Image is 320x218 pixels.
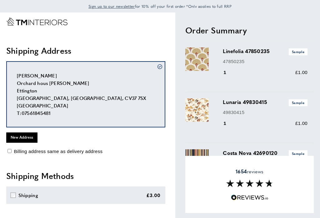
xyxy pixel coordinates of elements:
[6,17,67,26] a: Go to Home page
[289,150,307,157] span: Sample
[223,120,235,127] div: 1
[7,149,12,153] input: Billing address same as delivery address
[22,110,51,116] a: 07561845481
[185,47,209,71] img: Linefolia 47850235
[231,195,268,201] img: Reviews.io 5 stars
[6,45,165,56] h2: Shipping Address
[223,98,307,106] h3: Lunaria 49830415
[17,72,147,116] span: [PERSON_NAME] Orchard hous [PERSON_NAME] Ettington [GEOGRAPHIC_DATA], [GEOGRAPHIC_DATA], CV37 7SX...
[185,25,314,36] h2: Order Summary
[289,99,307,106] span: Sample
[295,70,307,75] span: £1.00
[226,180,273,187] img: Reviews section
[14,149,102,154] span: Billing address same as delivery address
[289,48,307,55] span: Sample
[295,121,307,126] span: £1.00
[223,149,307,157] h3: Costa Nova 42690120
[18,191,38,199] div: Shipping
[146,191,161,199] div: £3.00
[6,170,165,181] h2: Shipping Methods
[88,3,232,9] span: for 10% off your first order *Only applies to full RRP
[223,47,307,55] h3: Linefolia 47850235
[6,132,37,142] button: New Address
[88,3,135,9] a: Sign up to our newsletter
[236,168,263,174] span: reviews
[185,98,209,122] img: Lunaria 49830415
[223,58,307,65] p: 47850235
[236,167,247,175] strong: 1654
[223,109,307,116] p: 49830415
[223,69,235,76] div: 1
[185,149,209,173] img: Costa Nova 42690120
